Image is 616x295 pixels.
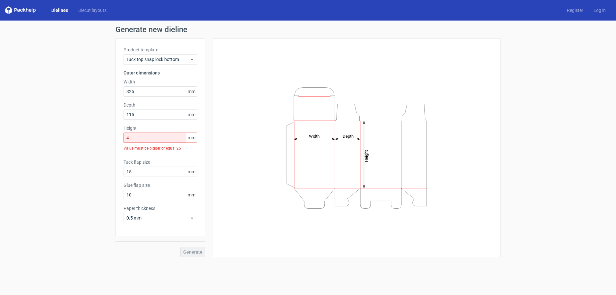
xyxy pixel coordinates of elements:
[588,7,611,13] a: Log in
[124,182,197,188] label: Glue flap size
[124,47,197,53] label: Product template
[46,7,73,13] a: Dielines
[124,143,197,154] div: Value must be bigger or equal 25
[126,56,190,63] span: Tuck top snap lock bottom
[186,133,197,143] span: mm
[562,7,588,13] a: Register
[186,167,197,177] span: mm
[73,7,112,13] a: Diecut layouts
[343,134,354,138] tspan: Depth
[116,26,501,33] h1: Generate new dieline
[124,70,197,76] h3: Outer dimensions
[124,159,197,165] label: Tuck flap size
[124,125,197,131] label: Height
[124,79,197,85] label: Width
[124,205,197,212] label: Paper thickness
[186,87,197,96] span: mm
[124,102,197,108] label: Depth
[309,134,320,138] tspan: Width
[364,150,369,162] tspan: Height
[186,110,197,119] span: mm
[186,190,197,200] span: mm
[126,215,190,221] span: 0.5 mm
